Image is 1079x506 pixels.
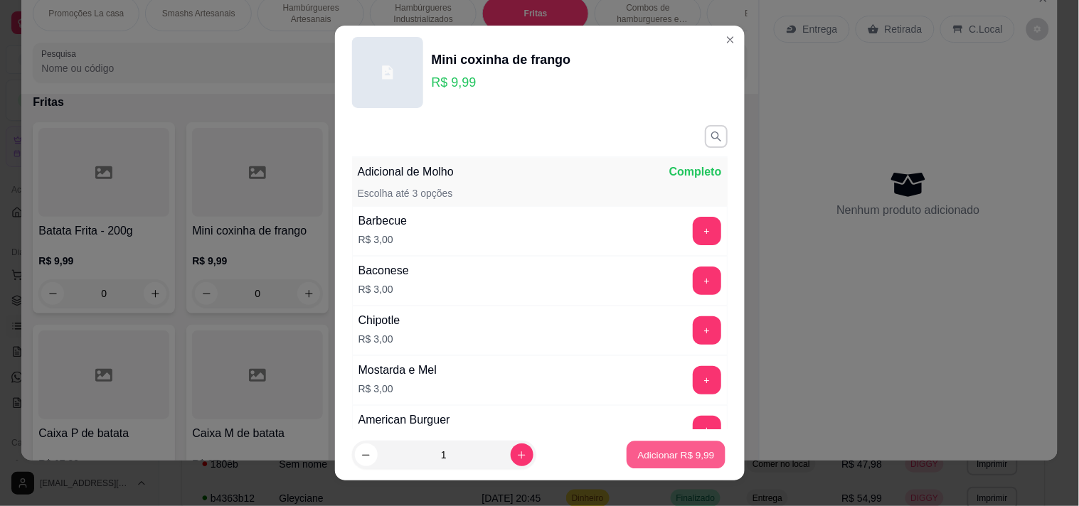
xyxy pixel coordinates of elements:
p: Adicionar R$ 9,99 [638,448,715,462]
button: add [693,316,721,345]
p: Adicional de Molho [358,163,454,181]
p: R$ 3,00 [358,232,408,247]
div: Mini coxinha de frango [432,50,571,70]
p: R$ 3,00 [358,382,437,396]
p: Completo [669,163,722,181]
button: decrease-product-quantity [355,443,378,466]
div: Barbecue [358,212,408,230]
button: add [693,217,721,245]
p: R$ 9,99 [432,72,571,92]
button: increase-product-quantity [511,443,533,466]
button: add [693,416,721,444]
button: add [693,366,721,394]
button: Adicionar R$ 9,99 [627,441,725,469]
div: American Burguer [358,411,450,429]
div: Mostarda e Mel [358,362,437,379]
p: R$ 3,00 [358,282,409,296]
div: Baconese [358,262,409,279]
button: Close [719,28,742,51]
p: Escolha até 3 opções [358,186,453,200]
p: R$ 3,00 [358,332,400,346]
button: add [693,267,721,295]
div: Chipotle [358,312,400,329]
